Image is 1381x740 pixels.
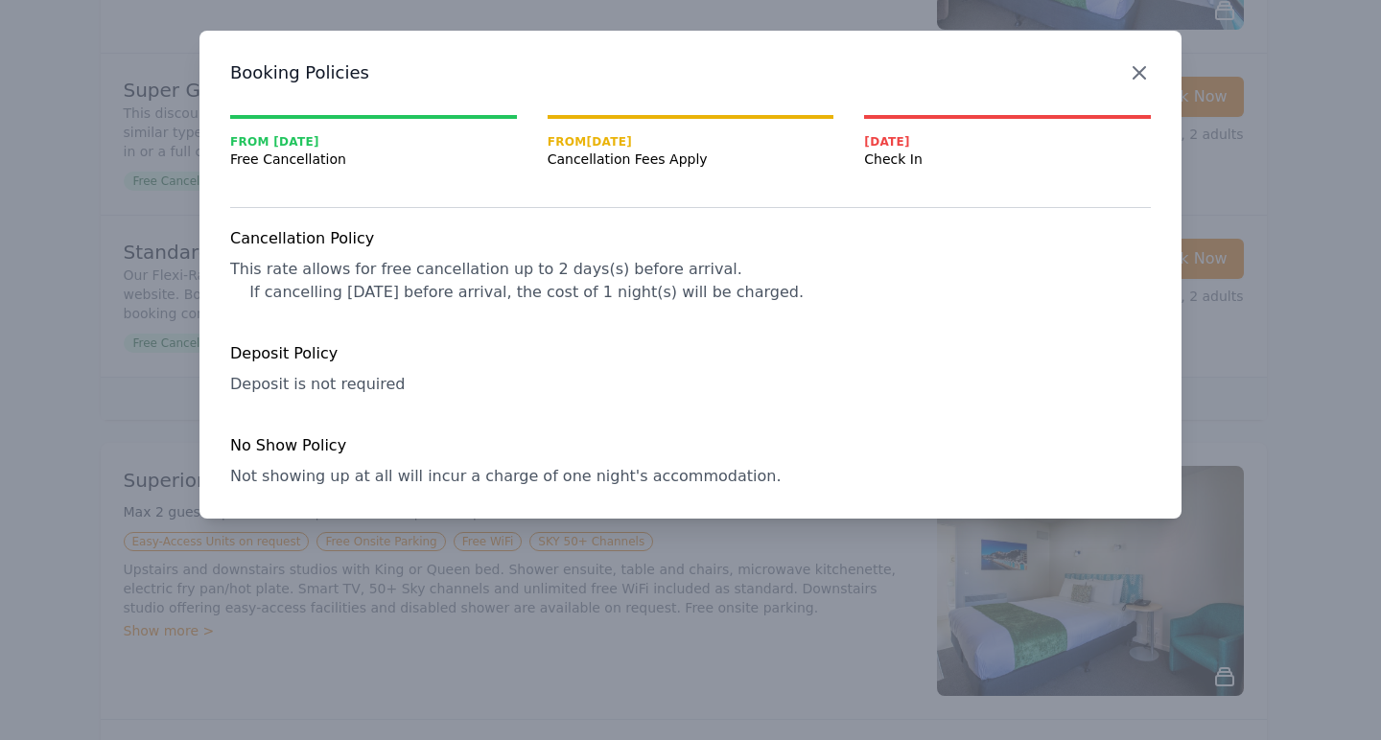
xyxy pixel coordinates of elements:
[230,467,782,485] span: Not showing up at all will incur a charge of one night's accommodation.
[230,134,517,150] span: From [DATE]
[230,375,405,393] span: Deposit is not required
[230,227,1151,250] h4: Cancellation Policy
[230,434,1151,457] h4: No Show Policy
[230,260,804,301] span: This rate allows for free cancellation up to 2 days(s) before arrival. If cancelling [DATE] befor...
[230,150,517,169] span: Free Cancellation
[864,150,1151,169] span: Check In
[548,150,834,169] span: Cancellation Fees Apply
[230,61,1151,84] h3: Booking Policies
[230,342,1151,365] h4: Deposit Policy
[548,134,834,150] span: From [DATE]
[230,115,1151,169] nav: Progress mt-20
[864,134,1151,150] span: [DATE]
